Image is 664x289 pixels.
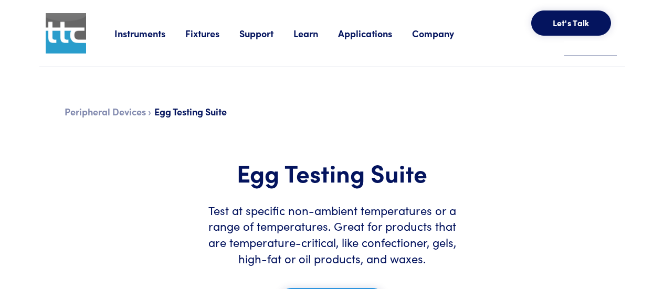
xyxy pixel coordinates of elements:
a: Applications [338,27,412,40]
a: Peripheral Devices › [65,105,151,118]
a: Instruments [114,27,185,40]
span: Egg Testing Suite [154,105,227,118]
a: Company [412,27,474,40]
a: Learn [293,27,338,40]
a: Support [239,27,293,40]
a: Fixtures [185,27,239,40]
button: Let's Talk [531,10,611,36]
h6: Test at specific non-ambient temperatures or a range of temperatures. Great for products that are... [202,192,463,267]
img: ttc_logo_1x1_v1.0.png [46,13,86,53]
h1: Egg Testing Suite [202,157,463,188]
